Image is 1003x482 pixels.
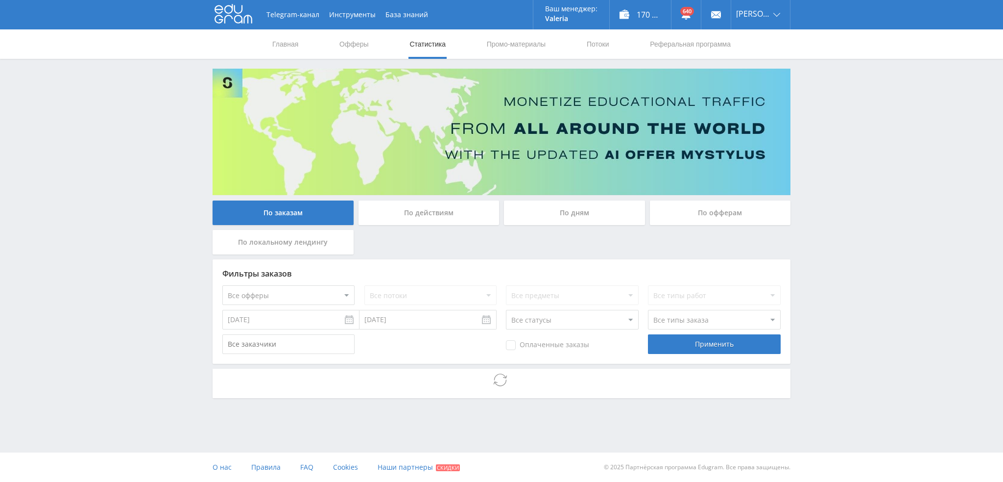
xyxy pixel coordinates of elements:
span: FAQ [300,462,313,472]
div: По действиям [358,201,500,225]
a: Главная [271,29,299,59]
a: Офферы [338,29,370,59]
a: О нас [213,453,232,482]
p: Ваш менеджер: [545,5,597,13]
p: Valeria [545,15,597,23]
a: Правила [251,453,281,482]
img: Banner [213,69,790,195]
span: Скидки [436,464,460,471]
input: Все заказчики [222,334,355,354]
div: По офферам [650,201,791,225]
div: По дням [504,201,645,225]
span: Cookies [333,462,358,472]
a: Статистика [408,29,447,59]
span: Наши партнеры [378,462,433,472]
a: Cookies [333,453,358,482]
div: По заказам [213,201,354,225]
span: Оплаченные заказы [506,340,589,350]
span: О нас [213,462,232,472]
span: Правила [251,462,281,472]
a: Наши партнеры Скидки [378,453,460,482]
span: [PERSON_NAME] [736,10,770,18]
a: Промо-материалы [486,29,547,59]
a: Потоки [586,29,610,59]
div: Фильтры заказов [222,269,781,278]
div: По локальному лендингу [213,230,354,254]
a: FAQ [300,453,313,482]
a: Реферальная программа [649,29,732,59]
div: © 2025 Партнёрская программа Edugram. Все права защищены. [506,453,790,482]
div: Применить [648,334,780,354]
